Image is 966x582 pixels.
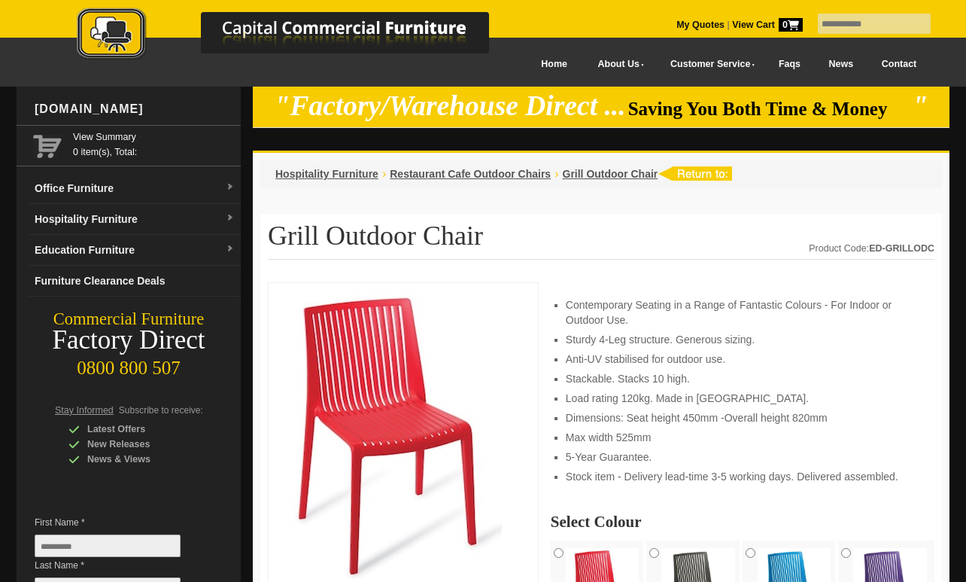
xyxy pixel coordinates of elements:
div: Product Code: [809,241,934,256]
a: Customer Service [654,47,764,81]
img: return to [658,166,732,181]
span: 0 item(s), Total: [73,130,235,157]
a: About Us [582,47,654,81]
div: [DOMAIN_NAME] [29,87,241,132]
img: Capital Commercial Furniture Logo [35,8,562,62]
a: Faqs [764,47,815,81]
li: Max width 525mm [566,430,919,445]
li: › [382,166,386,181]
h1: Grill Outdoor Chair [268,221,934,260]
span: 0 [779,18,803,32]
a: View Cart0 [730,20,803,30]
img: Stackable Grill Outdoor Chair, polypropylene, weather-resistant, for cafe seating [276,291,502,581]
span: Saving You Both Time & Money [628,99,910,119]
a: Hospitality Furniture [275,168,378,180]
li: 5-Year Guarantee. [566,449,919,465]
h2: Select Colour [551,514,934,529]
span: First Name * [35,515,203,530]
img: dropdown [226,183,235,192]
a: Hospitality Furnituredropdown [29,204,241,235]
li: Stock item - Delivery lead-time 3-5 working days. Delivered assembled. [566,469,919,484]
li: Dimensions: Seat height 450mm -Overall height 820mm [566,410,919,425]
div: 0800 800 507 [17,350,241,379]
li: Load rating 120kg. Made in [GEOGRAPHIC_DATA]. [566,391,919,406]
span: Last Name * [35,558,203,573]
a: Office Furnituredropdown [29,173,241,204]
li: Stackable. Stacks 10 high. [566,371,919,386]
a: Furniture Clearance Deals [29,266,241,297]
span: Subscribe to receive: [119,405,203,416]
input: First Name * [35,535,181,557]
li: Anti-UV stabilised for outdoor use. [566,352,919,367]
div: Factory Direct [17,330,241,351]
em: " [913,90,928,121]
a: Grill Outdoor Chair [563,168,658,180]
a: Capital Commercial Furniture Logo [35,8,562,67]
em: "Factory/Warehouse Direct ... [275,90,626,121]
div: News & Views [68,452,211,467]
a: View Summary [73,130,235,145]
li: › [554,166,558,181]
li: Contemporary Seating in a Range of Fantastic Colours - For Indoor or Outdoor Use. [566,297,919,328]
img: dropdown [226,245,235,254]
strong: View Cart [732,20,803,30]
div: New Releases [68,437,211,452]
strong: ED-GRILLODC [869,243,934,254]
a: Restaurant Cafe Outdoor Chairs [390,168,551,180]
a: Education Furnituredropdown [29,235,241,266]
img: dropdown [226,214,235,223]
span: Stay Informed [55,405,114,416]
a: News [815,47,867,81]
div: Commercial Furniture [17,309,241,330]
a: My Quotes [676,20,724,30]
li: Sturdy 4-Leg structure. Generous sizing. [566,332,919,347]
a: Contact [867,47,931,81]
div: Latest Offers [68,422,211,437]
